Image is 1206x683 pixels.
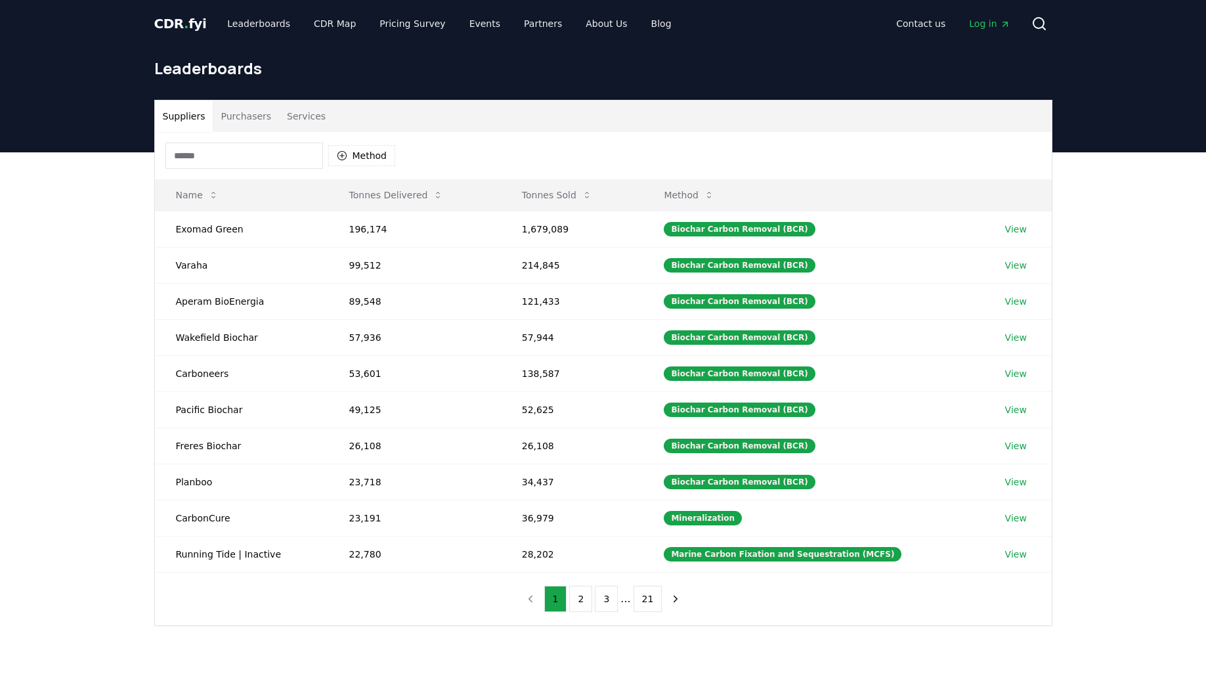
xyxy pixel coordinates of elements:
a: Log in [958,12,1020,35]
button: Method [653,182,725,208]
td: 138,587 [501,355,643,391]
nav: Main [886,12,1020,35]
a: View [1005,403,1027,416]
td: 53,601 [328,355,501,391]
button: Services [279,100,334,132]
td: CarbonCure [155,500,328,536]
div: Biochar Carbon Removal (BCR) [664,366,815,381]
a: Pricing Survey [369,12,456,35]
td: 99,512 [328,247,501,283]
div: Biochar Carbon Removal (BCR) [664,258,815,273]
td: 26,108 [501,428,643,464]
td: 49,125 [328,391,501,428]
div: Marine Carbon Fixation and Sequestration (MCFS) [664,547,901,562]
button: Tonnes Sold [511,182,603,208]
button: 1 [544,586,567,612]
button: Tonnes Delivered [339,182,454,208]
td: Varaha [155,247,328,283]
td: 23,191 [328,500,501,536]
button: Purchasers [213,100,279,132]
button: 21 [634,586,662,612]
a: Blog [641,12,682,35]
a: View [1005,512,1027,525]
button: Name [165,182,229,208]
td: Aperam BioEnergia [155,283,328,319]
a: Partners [513,12,572,35]
td: 36,979 [501,500,643,536]
a: View [1005,331,1027,344]
button: Method [328,145,396,166]
h1: Leaderboards [154,58,1052,79]
td: Exomad Green [155,211,328,247]
nav: Main [217,12,681,35]
a: CDR.fyi [154,14,207,33]
a: View [1005,439,1027,452]
td: Planboo [155,464,328,500]
a: View [1005,223,1027,236]
td: Freres Biochar [155,428,328,464]
a: About Us [575,12,637,35]
a: View [1005,475,1027,489]
td: 1,679,089 [501,211,643,247]
td: 121,433 [501,283,643,319]
button: Suppliers [155,100,213,132]
td: 89,548 [328,283,501,319]
td: 34,437 [501,464,643,500]
a: CDR Map [303,12,366,35]
td: Running Tide | Inactive [155,536,328,572]
li: ... [620,591,630,607]
td: Wakefield Biochar [155,319,328,355]
td: Carboneers [155,355,328,391]
td: 52,625 [501,391,643,428]
td: 23,718 [328,464,501,500]
a: Leaderboards [217,12,301,35]
a: Events [459,12,511,35]
td: 22,780 [328,536,501,572]
td: 57,944 [501,319,643,355]
div: Mineralization [664,511,742,525]
a: View [1005,295,1027,308]
span: Log in [969,17,1010,30]
div: Biochar Carbon Removal (BCR) [664,222,815,236]
td: 28,202 [501,536,643,572]
td: 196,174 [328,211,501,247]
div: Biochar Carbon Removal (BCR) [664,403,815,417]
a: Contact us [886,12,956,35]
button: 2 [569,586,592,612]
div: Biochar Carbon Removal (BCR) [664,475,815,489]
button: 3 [595,586,618,612]
a: View [1005,259,1027,272]
div: Biochar Carbon Removal (BCR) [664,330,815,345]
td: 26,108 [328,428,501,464]
div: Biochar Carbon Removal (BCR) [664,294,815,309]
div: Biochar Carbon Removal (BCR) [664,439,815,453]
td: 214,845 [501,247,643,283]
td: Pacific Biochar [155,391,328,428]
td: 57,936 [328,319,501,355]
a: View [1005,367,1027,380]
span: CDR fyi [154,16,207,32]
span: . [184,16,188,32]
a: View [1005,548,1027,561]
button: next page [664,586,687,612]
